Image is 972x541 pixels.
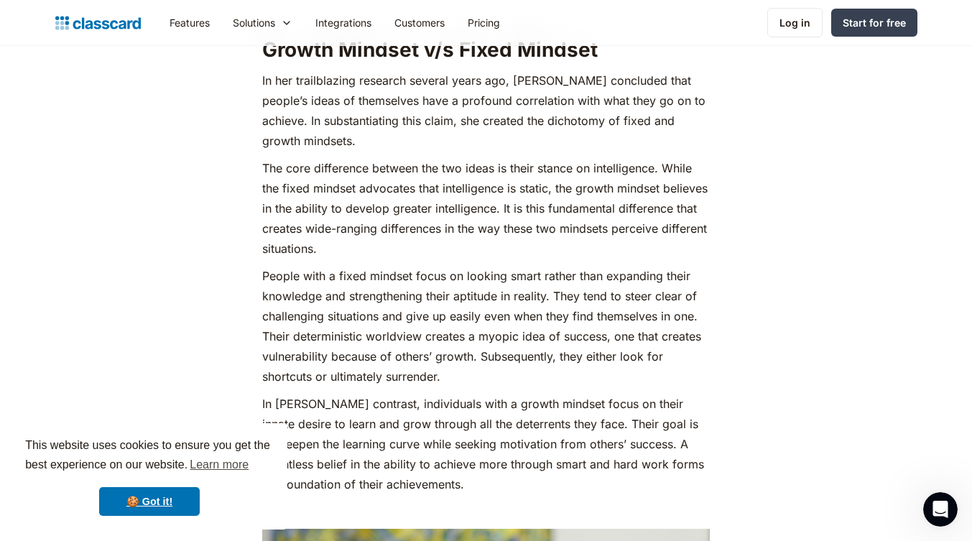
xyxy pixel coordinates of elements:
[923,492,958,527] iframe: Intercom live chat
[262,158,710,259] p: The core difference between the two ideas is their stance on intelligence. While the fixed mindse...
[262,394,710,494] p: In [PERSON_NAME] contrast, individuals with a growth mindset focus on their innate desire to lear...
[233,15,275,30] div: Solutions
[779,15,810,30] div: Log in
[383,6,456,39] a: Customers
[262,266,710,387] p: People with a fixed mindset focus on looking smart rather than expanding their knowledge and stre...
[25,437,274,476] span: This website uses cookies to ensure you get the best experience on our website.
[221,6,304,39] div: Solutions
[158,6,221,39] a: Features
[767,8,823,37] a: Log in
[262,37,710,63] h2: Growth Mindset v/s Fixed Mindset
[831,9,917,37] a: Start for free
[11,423,287,530] div: cookieconsent
[456,6,512,39] a: Pricing
[188,454,251,476] a: learn more about cookies
[843,15,906,30] div: Start for free
[262,70,710,151] p: In her trailblazing research several years ago, [PERSON_NAME] concluded that people’s ideas of th...
[99,487,200,516] a: dismiss cookie message
[55,13,141,33] a: Logo
[304,6,383,39] a: Integrations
